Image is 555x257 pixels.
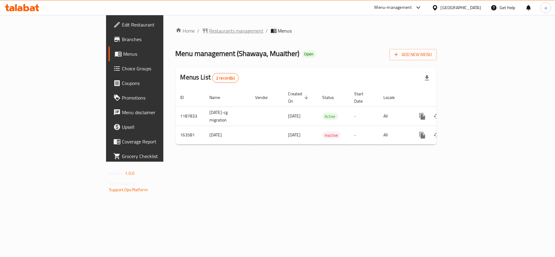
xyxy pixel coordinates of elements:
[109,134,199,149] a: Coverage Report
[176,88,479,145] table: enhanced table
[430,128,444,143] button: Change Status
[122,36,194,43] span: Branches
[430,109,444,124] button: Change Status
[441,4,481,11] div: [GEOGRAPHIC_DATA]
[212,75,238,81] span: 2 record(s)
[122,21,194,28] span: Edit Restaurant
[109,61,199,76] a: Choice Groups
[180,73,239,83] h2: Menus List
[122,94,194,101] span: Promotions
[375,4,412,11] div: Menu-management
[354,90,372,105] span: Start Date
[390,49,437,60] button: Add New Menu
[255,94,276,101] span: Vendor
[379,126,410,144] td: All
[109,90,199,105] a: Promotions
[379,107,410,126] td: All
[288,90,310,105] span: Created On
[109,180,137,188] span: Get support on:
[288,131,301,139] span: [DATE]
[545,4,547,11] span: a
[322,94,342,101] span: Status
[202,27,264,34] a: Restaurants management
[209,27,264,34] span: Restaurants management
[322,132,341,139] span: Inactive
[266,27,268,34] li: /
[302,51,316,57] span: Open
[109,169,124,177] span: Version:
[205,126,251,144] td: [DATE]
[109,32,199,47] a: Branches
[415,109,430,124] button: more
[176,27,437,34] nav: breadcrumb
[420,71,434,85] div: Export file
[205,107,251,126] td: [DATE]-cg migration
[212,73,239,83] div: Total records count
[278,27,292,34] span: Menus
[410,88,479,107] th: Actions
[302,51,316,58] div: Open
[350,126,379,144] td: -
[350,107,379,126] td: -
[109,47,199,61] a: Menus
[180,94,192,101] span: ID
[109,76,199,90] a: Coupons
[123,50,194,58] span: Menus
[122,79,194,87] span: Coupons
[210,94,228,101] span: Name
[415,128,430,143] button: more
[322,113,338,120] span: Active
[125,169,134,177] span: 1.0.0
[122,65,194,72] span: Choice Groups
[394,51,432,58] span: Add New Menu
[384,94,403,101] span: Locale
[109,120,199,134] a: Upsell
[109,186,148,194] a: Support.OpsPlatform
[109,17,199,32] a: Edit Restaurant
[122,138,194,145] span: Coverage Report
[109,105,199,120] a: Menu disclaimer
[176,47,300,60] span: Menu management ( Shawaya, Muaither )
[122,153,194,160] span: Grocery Checklist
[122,123,194,131] span: Upsell
[109,149,199,164] a: Grocery Checklist
[122,109,194,116] span: Menu disclaimer
[288,112,301,120] span: [DATE]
